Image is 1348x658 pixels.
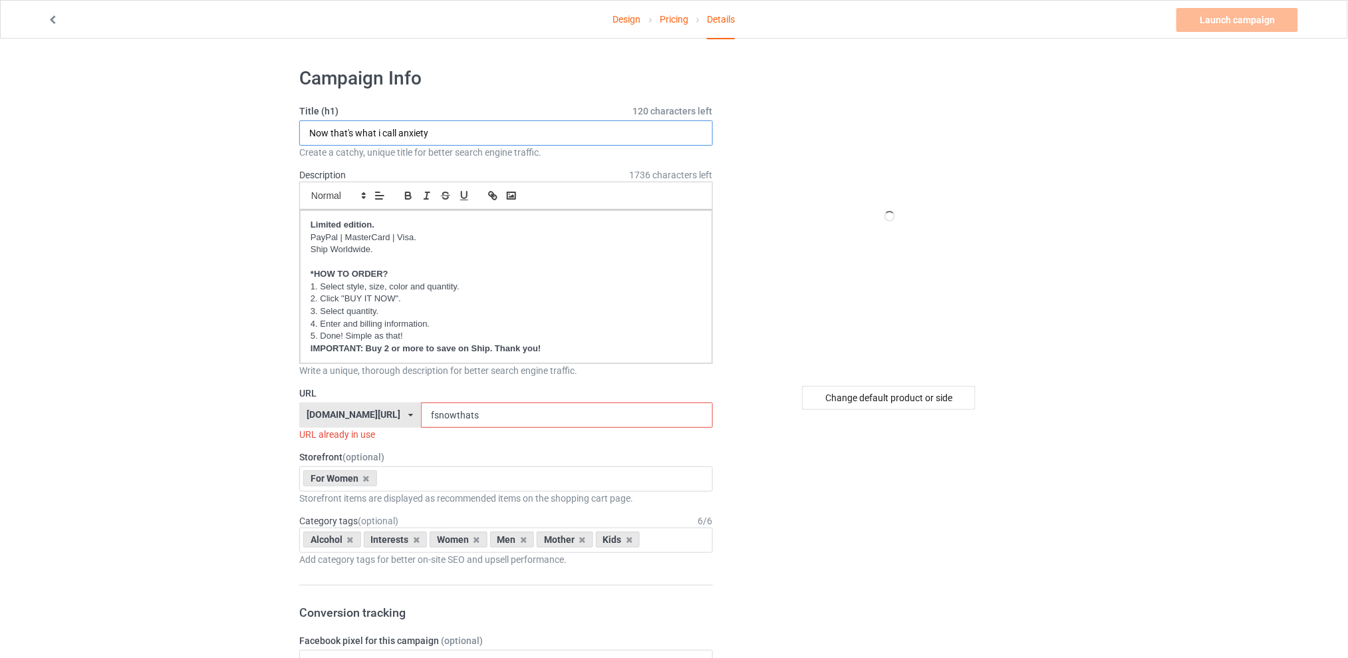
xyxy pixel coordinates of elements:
label: Category tags [299,514,398,528]
div: Women [430,532,487,548]
div: Alcohol [303,532,361,548]
span: (optional) [358,516,398,526]
a: Design [613,1,641,38]
div: Storefront items are displayed as recommended items on the shopping cart page. [299,492,713,505]
div: For Women [303,470,377,486]
span: (optional) [441,635,483,646]
a: Pricing [660,1,688,38]
div: URL already in use [299,428,713,441]
span: 120 characters left [633,104,713,118]
p: Ship Worldwide. [311,244,702,256]
label: URL [299,387,713,400]
div: Change default product or side [802,386,976,410]
div: Interests [364,532,428,548]
strong: IMPORTANT: Buy 2 or more to save on Ship. Thank you! [311,343,541,353]
label: Facebook pixel for this campaign [299,634,713,647]
span: (optional) [342,452,384,462]
span: 1736 characters left [630,168,713,182]
div: Add category tags for better on-site SEO and upsell performance. [299,553,713,566]
label: Description [299,170,346,180]
div: Kids [596,532,640,548]
div: Men [490,532,535,548]
h3: Conversion tracking [299,605,713,620]
div: Details [707,1,735,39]
div: Write a unique, thorough description for better search engine traffic. [299,364,713,377]
div: Mother [537,532,593,548]
strong: *HOW TO ORDER? [311,269,388,279]
label: Storefront [299,450,713,464]
strong: Limited edition. [311,220,374,230]
div: Create a catchy, unique title for better search engine traffic. [299,146,713,159]
p: 5. Done! Simple as that! [311,330,702,343]
p: 3. Select quantity. [311,305,702,318]
label: Title (h1) [299,104,713,118]
p: 4. Enter and billing information. [311,318,702,331]
p: PayPal | MasterCard | Visa. [311,232,702,244]
p: 1. Select style, size, color and quantity. [311,281,702,293]
div: [DOMAIN_NAME][URL] [307,410,401,419]
h1: Campaign Info [299,67,713,90]
div: 6 / 6 [698,514,713,528]
p: 2. Click "BUY IT NOW". [311,293,702,305]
